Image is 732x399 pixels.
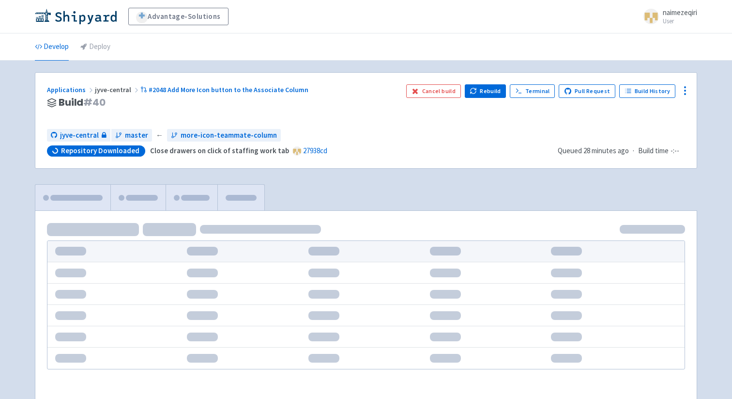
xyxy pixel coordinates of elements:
[35,33,69,61] a: Develop
[47,129,110,142] a: jyve-central
[47,85,95,94] a: Applications
[558,146,629,155] span: Queued
[303,146,327,155] a: 27938cd
[156,130,163,141] span: ←
[95,85,140,94] span: jyve-central
[35,9,117,24] img: Shipyard logo
[128,8,229,25] a: Advantage-Solutions
[558,145,685,157] div: ·
[663,8,697,17] span: naimezeqiri
[60,130,99,141] span: jyve-central
[510,84,555,98] a: Terminal
[83,96,106,109] span: # 40
[125,130,148,141] span: master
[167,129,281,142] a: more-icon-teammate-column
[61,146,139,156] span: Repository Downloaded
[638,145,669,157] span: Build time
[80,33,110,61] a: Deploy
[181,130,277,141] span: more-icon-teammate-column
[406,84,461,98] button: Cancel build
[638,9,697,24] a: naimezeqiri User
[59,97,106,108] span: Build
[465,84,506,98] button: Rebuild
[111,129,152,142] a: master
[663,18,697,24] small: User
[150,146,289,155] strong: Close drawers on click of staffing work tab
[671,145,679,157] span: -:--
[583,146,629,155] time: 28 minutes ago
[140,85,310,94] a: #2048 Add More Icon button to the Associate Column
[619,84,675,98] a: Build History
[559,84,615,98] a: Pull Request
